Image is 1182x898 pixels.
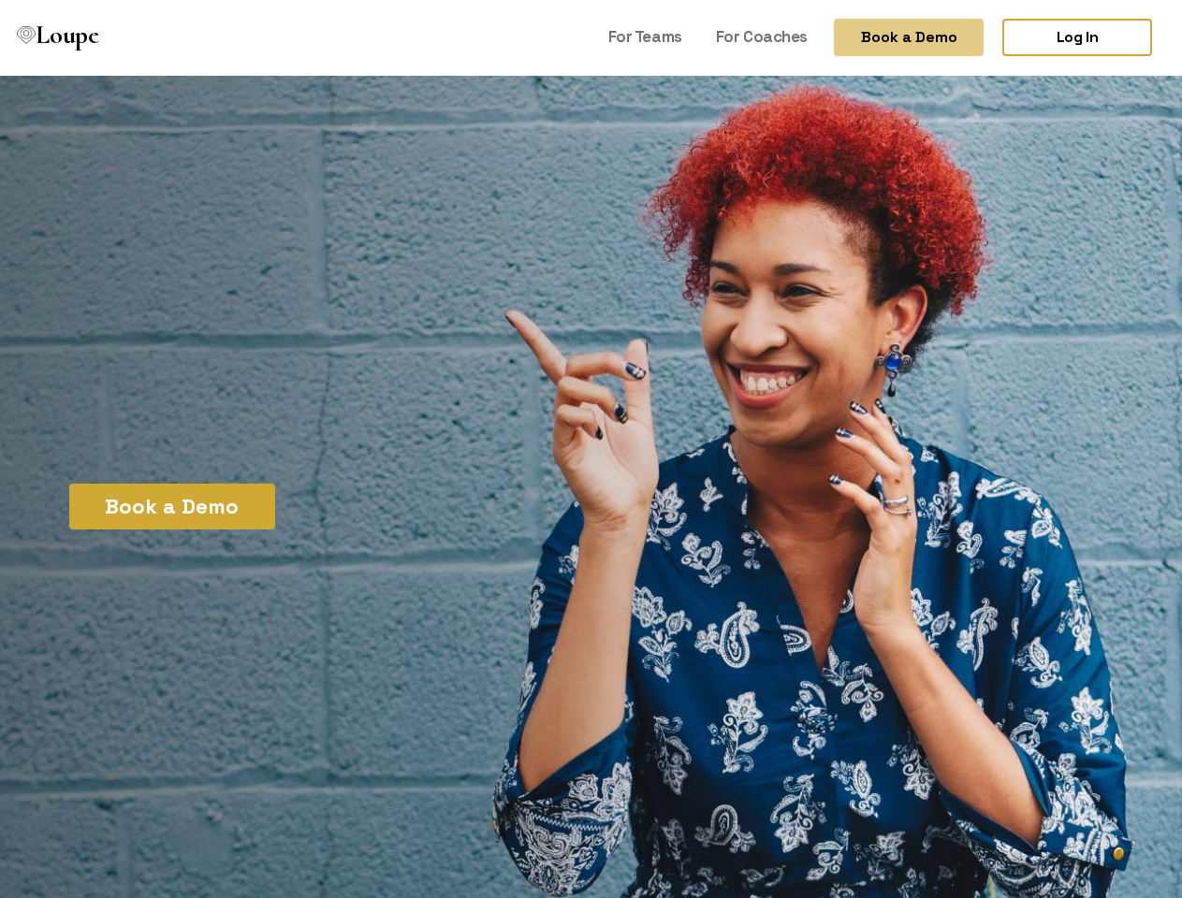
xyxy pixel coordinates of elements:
[708,19,815,54] a: For Coaches
[834,19,984,56] button: Book a Demo
[601,19,690,54] a: For Teams
[1002,19,1152,56] a: Log In
[17,26,36,45] img: Loupe Logo
[11,19,105,57] a: Loupe
[69,484,275,529] button: Book a Demo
